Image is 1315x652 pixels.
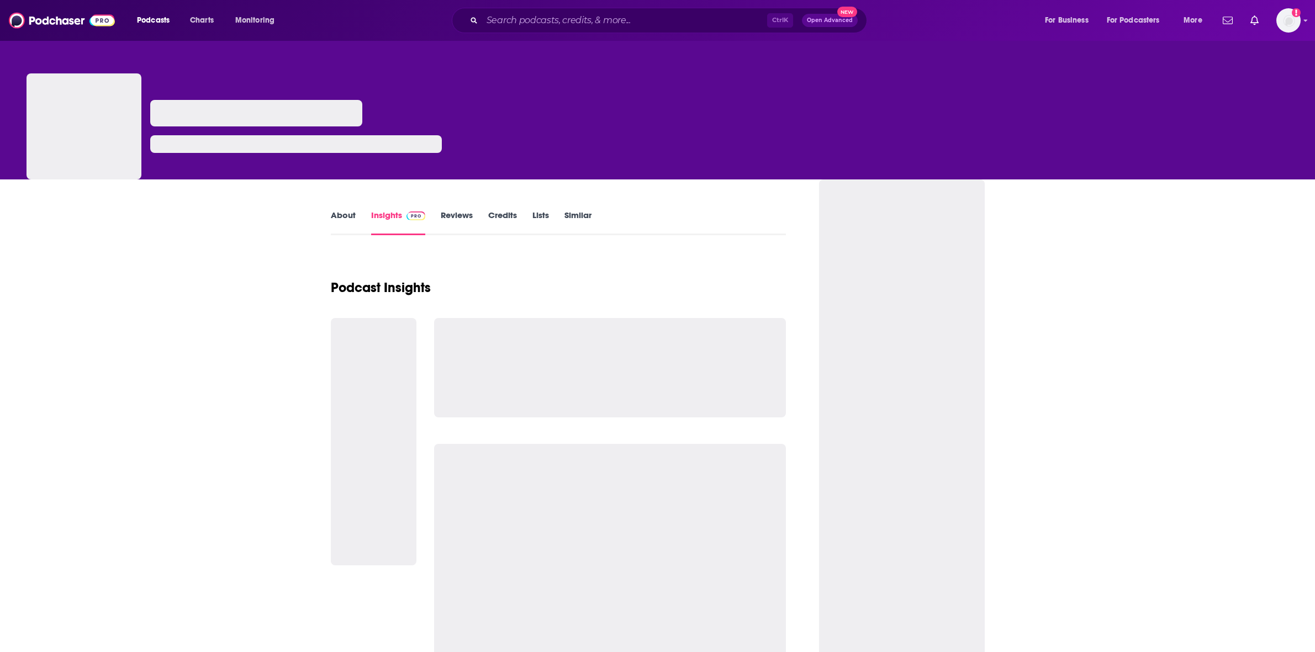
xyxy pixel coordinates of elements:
button: open menu [129,12,184,29]
span: Open Advanced [807,18,853,23]
img: Podchaser Pro [406,211,426,220]
a: InsightsPodchaser Pro [371,210,426,235]
span: Charts [190,13,214,28]
span: Podcasts [137,13,170,28]
a: Show notifications dropdown [1246,11,1263,30]
a: Credits [488,210,517,235]
a: Charts [183,12,220,29]
span: For Business [1045,13,1089,28]
input: Search podcasts, credits, & more... [482,12,767,29]
span: More [1184,13,1202,28]
button: open menu [1176,12,1216,29]
a: Reviews [441,210,473,235]
span: Monitoring [235,13,274,28]
svg: Add a profile image [1292,8,1301,17]
a: Lists [532,210,549,235]
button: open menu [1100,12,1176,29]
button: open menu [1037,12,1102,29]
a: Similar [564,210,592,235]
h1: Podcast Insights [331,279,431,296]
button: open menu [228,12,289,29]
span: Logged in as evankrask [1276,8,1301,33]
img: Podchaser - Follow, Share and Rate Podcasts [9,10,115,31]
button: Show profile menu [1276,8,1301,33]
span: New [837,7,857,17]
a: About [331,210,356,235]
img: User Profile [1276,8,1301,33]
span: Ctrl K [767,13,793,28]
a: Show notifications dropdown [1218,11,1237,30]
div: Search podcasts, credits, & more... [462,8,878,33]
span: For Podcasters [1107,13,1160,28]
button: Open AdvancedNew [802,14,858,27]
